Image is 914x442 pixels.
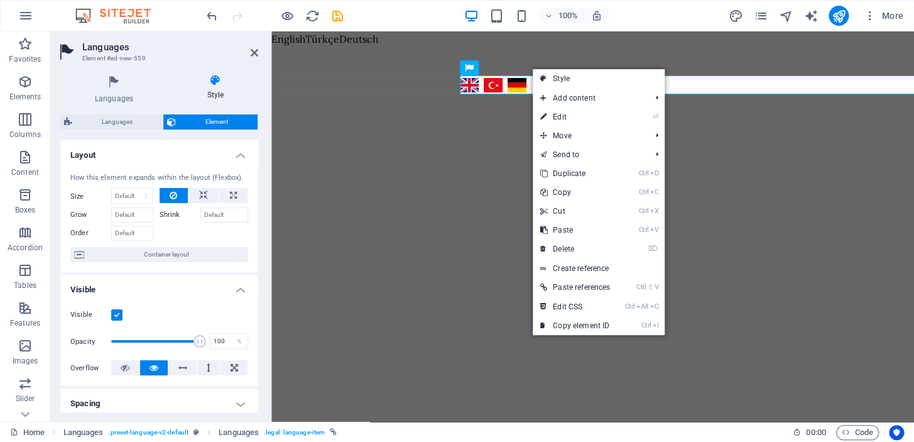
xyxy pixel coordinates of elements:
h3: Element #ed-new-559 [82,53,233,64]
label: Shrink [160,207,200,223]
i: D [650,169,658,177]
label: Overflow [70,361,111,376]
i: On resize automatically adjust zoom level to fit chosen device. [590,10,602,21]
i: C [650,302,658,311]
button: navigator [778,8,793,23]
button: save [330,8,345,23]
button: Element [163,114,258,130]
a: Ctrl⇧VPaste references [533,278,617,297]
input: Default [111,226,153,241]
i: Ctrl [636,283,646,291]
input: Default [200,207,249,223]
button: pages [753,8,768,23]
nav: breadcrumb [63,425,337,440]
label: Order [70,226,111,241]
i: I [652,321,658,329]
div: How this element expands within the layout (Flexbox). [70,173,248,184]
i: Ctrl [639,226,649,234]
img: Editor Logo [72,8,166,23]
a: Send to [533,145,646,164]
i: X [650,207,658,215]
i: ⏎ [653,113,658,121]
span: Click to select. Double-click to edit [219,425,259,440]
i: Undo: Change transform (Ctrl+Z) [205,9,219,23]
a: ⏎Edit [533,108,617,126]
button: Container layout [70,247,248,262]
span: Move [533,126,646,145]
label: Opacity [70,338,111,345]
p: Content [11,167,39,177]
button: design [728,8,743,23]
button: undo [204,8,219,23]
p: Elements [9,92,41,102]
h4: Layout [60,140,258,163]
i: Navigator [778,9,793,23]
span: Add content [533,89,646,108]
i: V [650,226,658,234]
span: Code [842,425,873,440]
h4: Visible [60,275,258,297]
h6: 100% [558,8,578,23]
a: CtrlVPaste [533,221,617,240]
p: Accordion [8,243,43,253]
i: V [655,283,658,291]
a: CtrlAltCEdit CSS [533,297,617,316]
a: CtrlDDuplicate [533,164,617,183]
i: AI Writer [803,9,818,23]
span: : [815,428,817,437]
h2: Languages [82,41,258,53]
button: 100% [539,8,584,23]
i: Ctrl [641,321,651,329]
i: Ctrl [639,207,649,215]
input: Default [111,207,153,223]
p: Favorites [9,54,41,64]
p: Images [13,356,38,366]
a: Click to cancel selection. Double-click to open Pages [10,425,45,440]
i: Alt [636,302,649,311]
h4: Languages [60,74,173,104]
a: Style [533,69,665,88]
i: Pages (Ctrl+Alt+S) [753,9,768,23]
i: ⇧ [648,283,653,291]
button: publish [829,6,849,26]
i: This element is linked [330,429,337,436]
a: CtrlXCut [533,202,617,221]
div: % [230,334,248,349]
span: Element [180,114,254,130]
span: 00 00 [806,425,825,440]
i: Ctrl [639,169,649,177]
span: Container layout [88,247,244,262]
i: Save (Ctrl+S) [330,9,345,23]
a: Create reference [533,259,665,278]
i: This element is a customizable preset [193,429,199,436]
span: . legal .language-item [264,425,325,440]
span: Click to select. Double-click to edit [63,425,104,440]
p: Tables [14,280,36,290]
i: C [650,188,658,196]
i: Design (Ctrl+Alt+Y) [728,9,743,23]
a: ⌦Delete [533,240,617,258]
label: Visible [70,307,111,323]
label: Size [70,193,111,200]
span: . preset-language-v2-default [108,425,188,440]
p: Features [10,318,40,328]
button: Languages [60,114,163,130]
button: Usercentrics [889,425,904,440]
a: CtrlCCopy [533,183,617,202]
label: Grow [70,207,111,223]
button: More [859,6,908,26]
h4: Style [173,74,258,101]
span: Languages [76,114,159,130]
p: Slider [16,394,35,404]
p: Columns [9,130,41,140]
button: Code [836,425,879,440]
span: More [864,9,903,22]
i: Ctrl [639,188,649,196]
button: text_generator [803,8,819,23]
h4: Spacing [60,389,258,419]
button: reload [305,8,320,23]
i: Ctrl [625,302,635,311]
p: Boxes [15,205,36,215]
a: CtrlICopy element ID [533,316,617,335]
i: ⌦ [648,245,658,253]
